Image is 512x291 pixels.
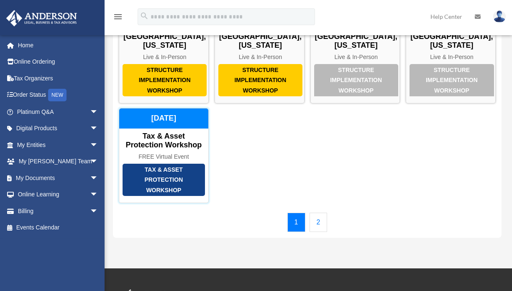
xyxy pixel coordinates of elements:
span: arrow_drop_down [90,136,107,154]
a: Events Calendar [6,219,107,236]
a: Platinum Q&Aarrow_drop_down [6,103,111,120]
div: Structure Implementation Workshop [410,64,494,97]
img: Anderson Advisors Platinum Portal [4,10,79,26]
div: [GEOGRAPHIC_DATA], [US_STATE] [311,32,402,50]
a: My Entitiesarrow_drop_down [6,136,111,153]
span: arrow_drop_down [90,170,107,187]
a: 2 [310,213,328,232]
span: arrow_drop_down [90,203,107,220]
span: arrow_drop_down [90,103,107,121]
a: Structure Implementation Workshop [GEOGRAPHIC_DATA], [US_STATE] Live & In-Person [DATE]-[DATE] [119,8,209,103]
a: My [PERSON_NAME] Teamarrow_drop_down [6,153,111,170]
a: Online Learningarrow_drop_down [6,186,111,203]
a: Structure Implementation Workshop [GEOGRAPHIC_DATA], [US_STATE] Live & In-Person [DATE]-[DATE] [215,8,305,103]
div: Tax & Asset Protection Workshop [119,132,208,150]
div: Structure Implementation Workshop [123,64,207,97]
a: Order StatusNEW [6,87,111,104]
img: User Pic [493,10,506,23]
div: [GEOGRAPHIC_DATA], [US_STATE] [215,32,306,50]
div: [GEOGRAPHIC_DATA], [US_STATE] [119,32,210,50]
div: Live & In-Person [311,54,402,61]
div: NEW [48,89,67,101]
div: Live & In-Person [406,54,497,61]
div: Live & In-Person [119,54,210,61]
a: Structure Implementation Workshop [GEOGRAPHIC_DATA], [US_STATE] Live & In-Person [DATE]-[DATE] [406,8,496,103]
i: menu [113,12,123,22]
div: Live & In-Person [215,54,306,61]
span: arrow_drop_down [90,120,107,137]
span: arrow_drop_down [90,186,107,203]
span: arrow_drop_down [90,153,107,170]
a: menu [113,15,123,22]
a: Billingarrow_drop_down [6,203,111,219]
a: Digital Productsarrow_drop_down [6,120,111,137]
div: Tax & Asset Protection Workshop [123,164,205,196]
div: [DATE] [119,108,208,129]
div: FREE Virtual Event [119,153,208,160]
i: search [140,11,149,21]
a: Online Ordering [6,54,111,70]
div: [GEOGRAPHIC_DATA], [US_STATE] [406,32,497,50]
a: Structure Implementation Workshop [GEOGRAPHIC_DATA], [US_STATE] Live & In-Person [DATE]-[DATE] [310,8,400,103]
a: 1 [287,213,305,232]
a: Tax Organizers [6,70,111,87]
div: Structure Implementation Workshop [314,64,398,97]
a: Tax & Asset Protection Workshop Tax & Asset Protection Workshop FREE Virtual Event [DATE] [119,109,209,204]
div: Structure Implementation Workshop [218,64,302,97]
a: Home [6,37,111,54]
a: My Documentsarrow_drop_down [6,170,111,186]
